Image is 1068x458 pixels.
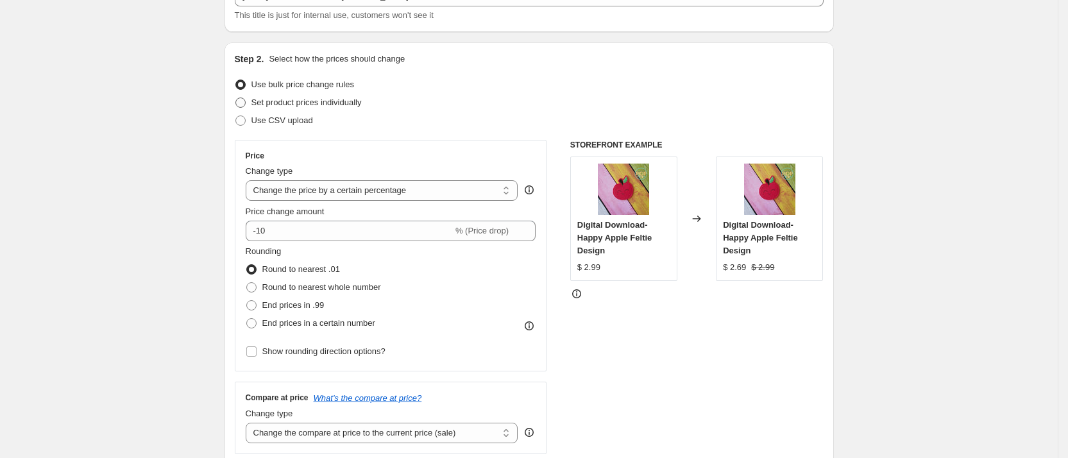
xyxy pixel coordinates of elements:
[523,426,536,439] div: help
[246,151,264,161] h3: Price
[570,140,824,150] h6: STOREFRONT EXAMPLE
[251,98,362,107] span: Set product prices individually
[455,226,509,235] span: % (Price drop)
[262,282,381,292] span: Round to nearest whole number
[723,261,746,274] div: $ 2.69
[744,164,795,215] img: 0703ae3b8f89cffc4dbb073bfff7d1b9_80x.jpeg
[246,409,293,418] span: Change type
[598,164,649,215] img: 0703ae3b8f89cffc4dbb073bfff7d1b9_80x.jpeg
[723,220,798,255] span: Digital Download- Happy Apple Feltie Design
[262,264,340,274] span: Round to nearest .01
[235,10,434,20] span: This title is just for internal use, customers won't see it
[262,346,386,356] span: Show rounding direction options?
[246,246,282,256] span: Rounding
[269,53,405,65] p: Select how the prices should change
[314,393,422,403] button: What's the compare at price?
[246,207,325,216] span: Price change amount
[246,166,293,176] span: Change type
[262,300,325,310] span: End prices in .99
[251,80,354,89] span: Use bulk price change rules
[246,221,453,241] input: -15
[751,261,774,274] strike: $ 2.99
[262,318,375,328] span: End prices in a certain number
[577,220,652,255] span: Digital Download- Happy Apple Feltie Design
[577,261,600,274] div: $ 2.99
[523,183,536,196] div: help
[235,53,264,65] h2: Step 2.
[246,393,309,403] h3: Compare at price
[251,115,313,125] span: Use CSV upload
